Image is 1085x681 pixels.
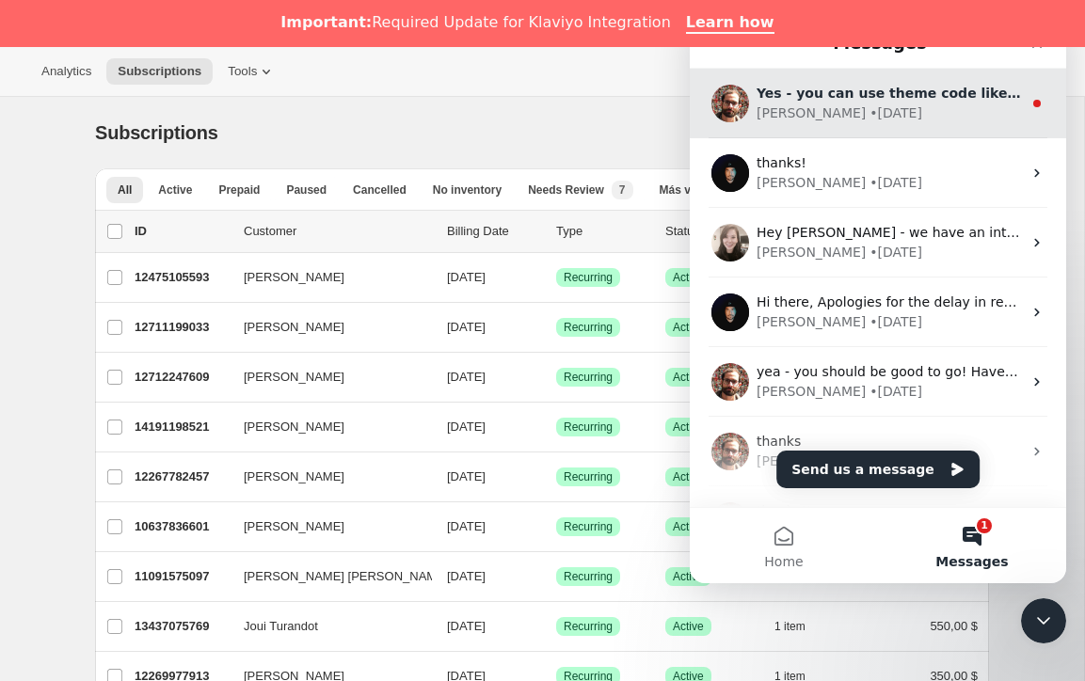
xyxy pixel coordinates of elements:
p: 11091575097 [135,567,229,586]
span: Más vistas [660,182,717,198]
span: Messages [246,536,318,549]
button: Tools [216,58,287,85]
span: Recurring [564,519,613,534]
button: Más vistas [648,177,743,203]
div: • [DATE] [180,363,232,383]
span: Active [673,420,704,435]
div: 11091575097[PERSON_NAME] [PERSON_NAME][DATE]LogradoRecurringLogradoActive1 item350,00 $ [135,563,978,590]
span: thanks [67,415,111,430]
p: 13437075769 [135,617,229,636]
span: Recurring [564,270,613,285]
div: 10637836601[PERSON_NAME][DATE]LogradoRecurringLogradoActive1 item350,00 $ [135,514,978,540]
span: Recurring [564,619,613,634]
p: ID [135,222,229,241]
div: [PERSON_NAME] [67,433,176,452]
button: Messages [188,489,376,564]
button: Subscriptions [106,58,213,85]
span: [DATE] [447,469,486,483]
span: Active [673,519,704,534]
button: [PERSON_NAME] [232,412,421,442]
div: 14191198521[PERSON_NAME][DATE]LogradoRecurringLogradoActive1 item450,00 $ [135,414,978,440]
div: [PERSON_NAME] [67,154,176,174]
iframe: Intercom live chat [690,19,1066,583]
span: Cancelled [353,182,407,198]
a: Learn how [686,13,774,34]
div: • [DATE] [180,85,232,104]
button: [PERSON_NAME] [232,312,421,342]
span: Active [673,619,704,634]
div: Type [556,222,650,241]
p: 12712247609 [135,368,229,387]
span: Needs Review [528,182,604,198]
p: Status [665,222,759,241]
span: 1 item [774,619,806,634]
span: [DATE] [447,370,486,384]
div: 12711199033[PERSON_NAME][DATE]LogradoRecurringLogradoActive1 item350,00 $ [135,314,978,340]
span: All [118,182,132,198]
button: [PERSON_NAME] [PERSON_NAME] [232,562,421,592]
span: [DATE] [447,569,486,583]
span: Active [673,569,704,584]
span: [DATE] [447,619,486,633]
span: Active [673,320,704,335]
button: 1 item [774,613,826,640]
p: Billing Date [447,222,541,241]
span: [PERSON_NAME] [244,318,344,337]
p: 12711199033 [135,318,229,337]
button: Send us a message [87,432,290,469]
span: [PERSON_NAME] [244,268,344,287]
span: Active [673,469,704,484]
span: Recurring [564,370,613,385]
div: • [DATE] [180,224,232,244]
button: Analytics [30,58,103,85]
span: [DATE] [447,420,486,434]
div: IDCustomerBilling DateTypeStatusItemsTotal [135,222,978,241]
p: 12267782457 [135,467,229,486]
span: Subscriptions [95,122,218,143]
div: 12475105593[PERSON_NAME][DATE]LogradoRecurringLogradoActive1 item550,00 $ [135,264,978,291]
span: Prepaid [218,182,260,198]
div: 12712247609[PERSON_NAME][DATE]LogradoRecurringLogradoActive1 item550,00 $ [135,364,978,390]
span: Analytics [41,64,91,79]
iframe: Intercom live chat [1021,598,1066,643]
div: [PERSON_NAME] [67,363,176,383]
div: 12267782457[PERSON_NAME][DATE]LogradoRecurringLogradoActive1 item350,00 $ [135,464,978,490]
div: • [DATE] [180,154,232,174]
b: Important: [280,13,372,31]
span: [DATE] [447,270,486,284]
span: Joui Turandot [244,617,318,636]
span: Recurring [564,569,613,584]
span: [PERSON_NAME] [PERSON_NAME] [244,567,448,586]
span: [PERSON_NAME] [244,368,344,387]
span: Home [74,536,113,549]
p: 12475105593 [135,268,229,287]
img: Profile image for Brian [22,483,59,521]
span: Paused [286,182,327,198]
div: • [DATE] [180,293,232,313]
div: [PERSON_NAME] [67,85,176,104]
span: No inventory [433,182,502,198]
div: 13437075769Joui Turandot[DATE]LogradoRecurringLogradoActive1 item550,00 $ [135,613,978,640]
span: Active [673,270,704,285]
span: [DATE] [447,320,486,334]
p: Customer [244,222,432,241]
p: 10637836601 [135,517,229,536]
span: [PERSON_NAME] [244,418,344,436]
img: Profile image for Adrian [22,275,59,312]
button: [PERSON_NAME] [232,262,421,293]
span: Recurring [564,320,613,335]
span: Yes - you can use theme code like CSS and JS to manipulate the DOM [67,67,580,82]
img: Profile image for Brian [22,414,59,451]
span: [PERSON_NAME] [244,467,344,486]
img: Profile image for Adrian [22,135,59,173]
span: Recurring [564,420,613,435]
span: Recurring [564,469,613,484]
img: Profile image for Emily [22,205,59,243]
div: [PERSON_NAME] [67,293,176,313]
button: [PERSON_NAME] [232,462,421,492]
button: Joui Turandot [232,611,421,641]
span: Subscriptions [118,64,201,79]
